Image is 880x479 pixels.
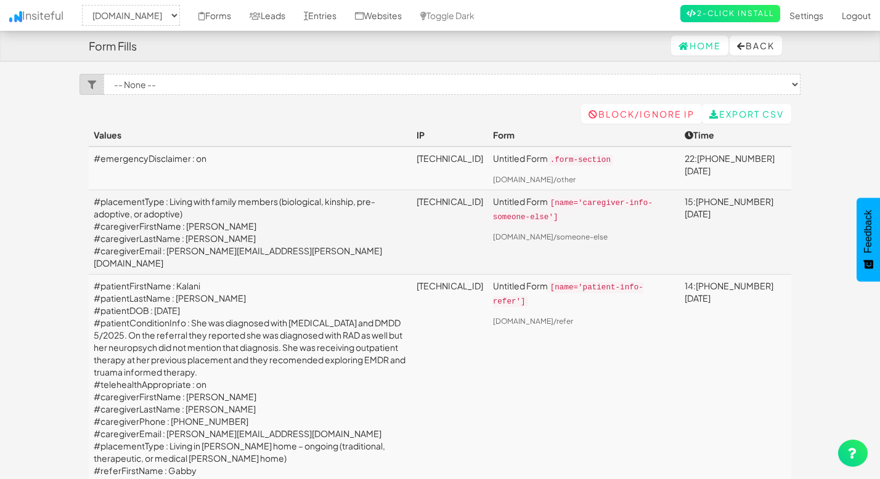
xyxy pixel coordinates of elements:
a: [TECHNICAL_ID] [417,153,483,164]
span: Feedback [863,210,874,253]
a: Export CSV [702,104,791,124]
img: icon.png [9,11,22,22]
button: Back [730,36,782,55]
p: Untitled Form [493,152,675,166]
td: 15:[PHONE_NUMBER][DATE] [680,190,791,274]
p: Untitled Form [493,280,675,308]
th: Values [89,124,412,147]
a: [DOMAIN_NAME]/refer [493,316,573,326]
th: IP [412,124,488,147]
p: Untitled Form [493,195,675,223]
th: Form [488,124,680,147]
code: [name='caregiver-info-someone-else'] [493,198,653,223]
h4: Form Fills [89,40,137,52]
button: Feedback - Show survey [857,198,880,281]
td: #placementType : Living with family members (biological, kinship, pre-adoptive, or adoptive) #car... [89,190,412,274]
code: .form-section [548,155,613,166]
code: [name='patient-info-refer'] [493,282,643,307]
a: [TECHNICAL_ID] [417,280,483,291]
a: Home [671,36,728,55]
a: 2-Click Install [680,5,780,22]
th: Time [680,124,791,147]
a: [TECHNICAL_ID] [417,196,483,207]
td: #emergencyDisclaimer : on [89,147,412,190]
a: [DOMAIN_NAME]/other [493,175,576,184]
td: 22:[PHONE_NUMBER][DATE] [680,147,791,190]
a: [DOMAIN_NAME]/someone-else [493,232,608,241]
a: Block/Ignore IP [581,104,702,124]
